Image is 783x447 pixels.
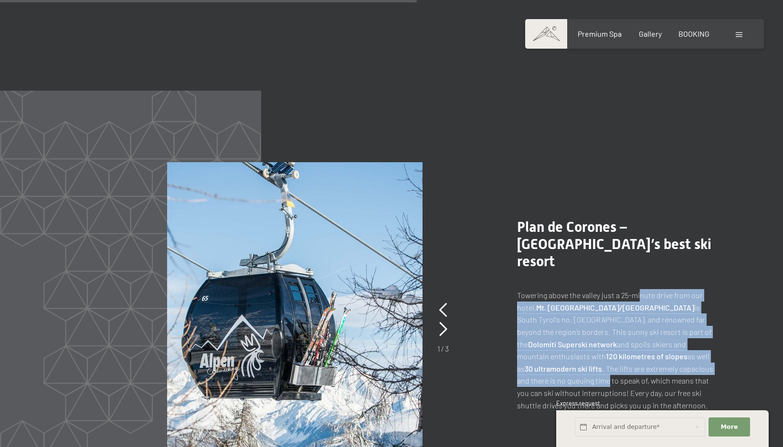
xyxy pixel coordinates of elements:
span: More [721,423,738,431]
a: BOOKING [678,29,709,38]
span: 3 [445,344,449,353]
span: / [441,344,444,353]
p: Towering above the valley just a 25-minute drive from our hotel, is South Tyrol's no. [GEOGRAPHIC... [517,289,718,411]
button: More [709,417,750,437]
a: Gallery [639,29,662,38]
strong: 120 kilometres of slopes [606,352,688,361]
span: 1 [437,344,440,353]
a: Premium Spa [578,29,622,38]
strong: Mt. [GEOGRAPHIC_DATA]/[GEOGRAPHIC_DATA] [536,303,694,312]
span: Express request [556,399,600,407]
strong: Dolomiti Superski network [528,340,617,349]
strong: 30 ultramodern ski lifts [525,364,602,373]
span: Plan de Corones – [GEOGRAPHIC_DATA]’s best ski resort [517,218,711,270]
